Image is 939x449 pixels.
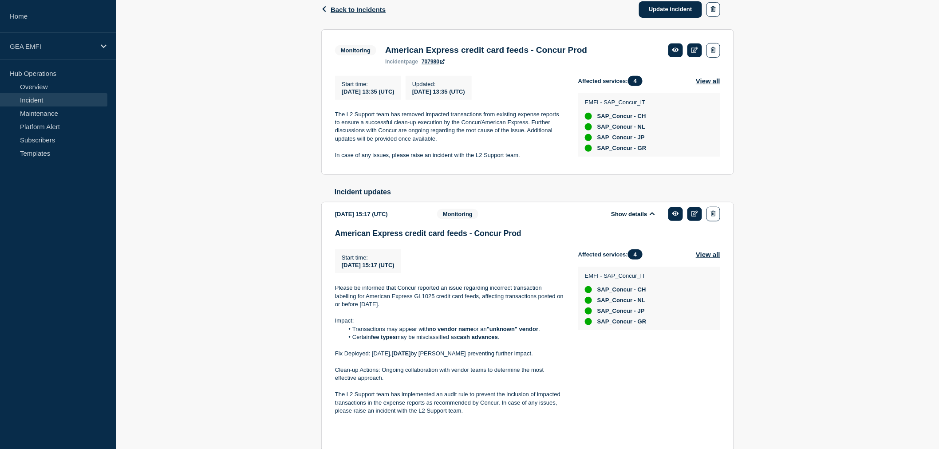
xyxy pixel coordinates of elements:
div: up [585,134,592,141]
span: [DATE] 13:35 (UTC) [342,88,395,95]
div: up [585,307,592,315]
div: [DATE] 13:35 (UTC) [412,87,465,95]
div: up [585,318,592,325]
span: Affected services: [578,249,647,260]
strong: fee types [371,334,396,340]
p: EMFI - SAP_Concur_IT [585,99,647,106]
p: Start time : [342,254,395,261]
h2: Incident updates [335,188,734,196]
p: GEA EMFI [10,43,95,50]
span: incident [385,59,406,65]
p: Start time : [342,81,395,87]
p: page [385,59,418,65]
button: Show details [608,210,657,218]
span: 4 [628,76,643,86]
div: up [585,286,592,293]
p: Please be informed that Concur reported an issue regarding incorrect transaction labelling for Am... [335,284,564,308]
p: Fix Deployed: [DATE], by [PERSON_NAME] preventing further impact. [335,350,564,358]
span: SAP_Concur - GR [597,318,647,325]
p: EMFI - SAP_Concur_IT [585,272,647,279]
span: [DATE] 15:17 (UTC) [342,262,395,268]
p: The L2 Support team has removed impacted transactions from existing expense reports to ensure a s... [335,110,564,143]
span: SAP_Concur - GR [597,145,647,152]
span: Monitoring [437,209,478,219]
span: Back to Incidents [331,6,386,13]
p: The L2 Support team has implemented an audit rule to prevent the inclusion of impacted transactio... [335,390,564,415]
li: Certain may be misclassified as . [344,333,564,341]
strong: cash advances [457,334,498,340]
span: SAP_Concur - JP [597,307,645,315]
h3: American Express credit card feeds - Concur Prod [335,229,720,238]
span: Monitoring [335,45,376,55]
li: Transactions may appear with or an . [344,325,564,333]
button: View all [696,249,720,260]
div: up [585,123,592,130]
h3: American Express credit card feeds - Concur Prod [385,45,587,55]
span: SAP_Concur - NL [597,123,645,130]
a: Update incident [639,1,702,18]
div: up [585,145,592,152]
span: 4 [628,249,643,260]
strong: [DATE] [392,350,411,357]
span: SAP_Concur - CH [597,113,646,120]
div: [DATE] 15:17 (UTC) [335,207,424,221]
p: Updated : [412,81,465,87]
div: up [585,113,592,120]
span: SAP_Concur - CH [597,286,646,293]
p: In case of any issues, please raise an incident with the L2 Support team. [335,151,564,159]
strong: no vendor name [429,326,473,332]
button: Back to Incidents [321,6,386,13]
button: View all [696,76,720,86]
p: Clean-up Actions: Ongoing collaboration with vendor teams to determine the most effective approach. [335,366,564,382]
a: 707980 [422,59,445,65]
strong: "unknown" vendor [487,326,538,332]
span: Affected services: [578,76,647,86]
span: SAP_Concur - NL [597,297,645,304]
span: SAP_Concur - JP [597,134,645,141]
div: up [585,297,592,304]
p: Impact: [335,317,564,325]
